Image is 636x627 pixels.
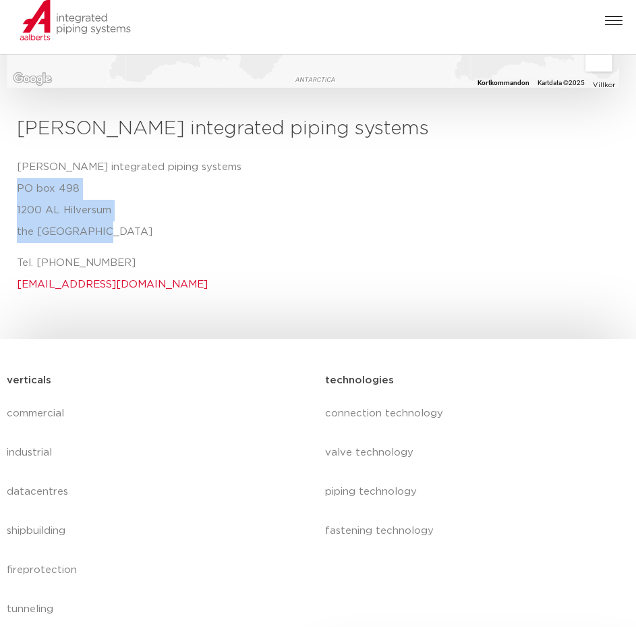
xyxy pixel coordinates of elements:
a: valve technology [325,433,630,472]
a: datacentres [7,472,312,512]
span: Kartdata ©2025 [538,79,585,86]
a: commercial [7,394,312,433]
h5: verticals [7,370,51,391]
a: piping technology [325,472,630,512]
h5: technologies [325,370,394,391]
nav: Menu [325,394,630,551]
a: Villkor [593,82,615,88]
a: [EMAIL_ADDRESS][DOMAIN_NAME] [17,279,208,290]
button: Kortkommandon [478,78,529,88]
a: connection technology [325,394,630,433]
img: Google [10,70,55,88]
a: shipbuilding [7,512,312,551]
button: Dra Pegman till kartan för att öppna Street View [585,45,612,72]
h3: [PERSON_NAME] integrated piping systems [17,115,494,143]
a: fireprotection [7,551,312,590]
a: industrial [7,433,312,472]
a: fastening technology [325,512,630,551]
p: [PERSON_NAME] integrated piping systems PO box 498 1200 AL Hilversum the [GEOGRAPHIC_DATA] [17,157,494,243]
a: Öppna detta område i Google Maps (i ett nytt fönster) [10,70,55,88]
p: Tel. [PHONE_NUMBER] [17,252,494,296]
